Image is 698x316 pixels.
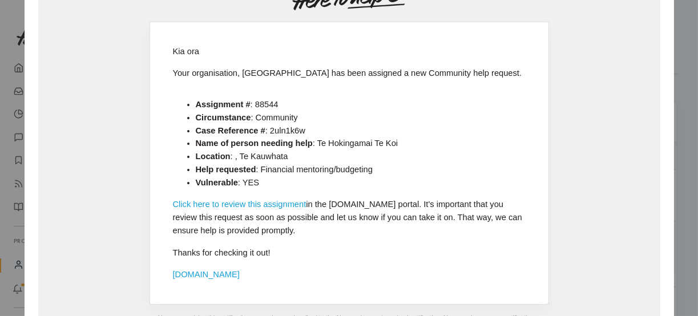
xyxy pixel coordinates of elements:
[196,124,526,137] li: : 2uln1k6w
[196,111,526,124] li: : Community
[196,176,526,189] li: : YES
[196,139,313,148] b: Name of person needing help
[196,100,251,109] b: Assignment #
[173,200,306,209] a: Click here to review this assignment
[196,150,526,163] li: : , Te Kauwhata
[196,178,238,187] b: Vulnerable
[173,246,526,260] p: Thanks for checking it out!
[173,67,526,80] p: Your organisation, [GEOGRAPHIC_DATA] has been assigned a new Community help request.
[196,137,526,150] li: : Te Hokingamai Te Koi
[196,152,231,161] b: Location
[196,165,256,174] b: Help requested
[196,98,526,111] li: : 88544
[173,270,240,279] a: [DOMAIN_NAME]
[196,126,265,135] b: Case Reference #
[196,113,251,122] b: Circumstance
[173,45,526,58] p: Kia ora
[196,163,526,176] li: : Financial mentoring/budgeting
[173,198,526,237] p: in the [DOMAIN_NAME] portal. It's important that you review this request as soon as possible and ...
